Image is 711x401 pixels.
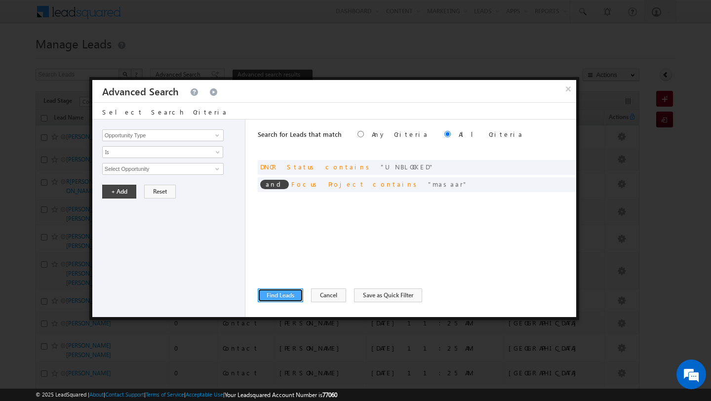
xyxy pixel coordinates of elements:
span: Focus Project [291,180,365,188]
em: Start Chat [134,304,179,318]
button: Save as Quick Filter [354,288,422,302]
h3: Advanced Search [102,80,179,102]
button: Cancel [311,288,346,302]
label: Any Criteria [372,130,429,138]
img: d_60004797649_company_0_60004797649 [17,52,41,65]
a: About [89,391,104,398]
span: Your Leadsquared Account Number is [225,391,337,399]
a: Acceptable Use [186,391,223,398]
span: Select Search Criteria [102,108,228,116]
a: Terms of Service [146,391,184,398]
span: and [260,180,289,189]
div: Chat with us now [51,52,166,65]
span: Search for Leads that match [258,130,342,138]
input: Type to Search [102,129,224,141]
span: DNCR Status [260,162,317,171]
a: Show All Items [210,164,222,174]
span: © 2025 LeadSquared | | | | | [36,390,337,400]
button: Reset [144,185,176,199]
button: Find Leads [258,288,303,302]
button: + Add [102,185,136,199]
a: Contact Support [105,391,144,398]
label: All Criteria [459,130,523,138]
a: Is [102,146,223,158]
span: UNBLOCKED [381,162,434,171]
a: Show All Items [210,130,222,140]
input: Type to Search [102,163,224,175]
span: 77060 [322,391,337,399]
span: masaar [428,180,468,188]
span: contains [373,180,420,188]
button: × [560,80,576,97]
span: Is [103,148,210,157]
span: contains [325,162,373,171]
div: Minimize live chat window [162,5,186,29]
textarea: Type your message and hit 'Enter' [13,91,180,296]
